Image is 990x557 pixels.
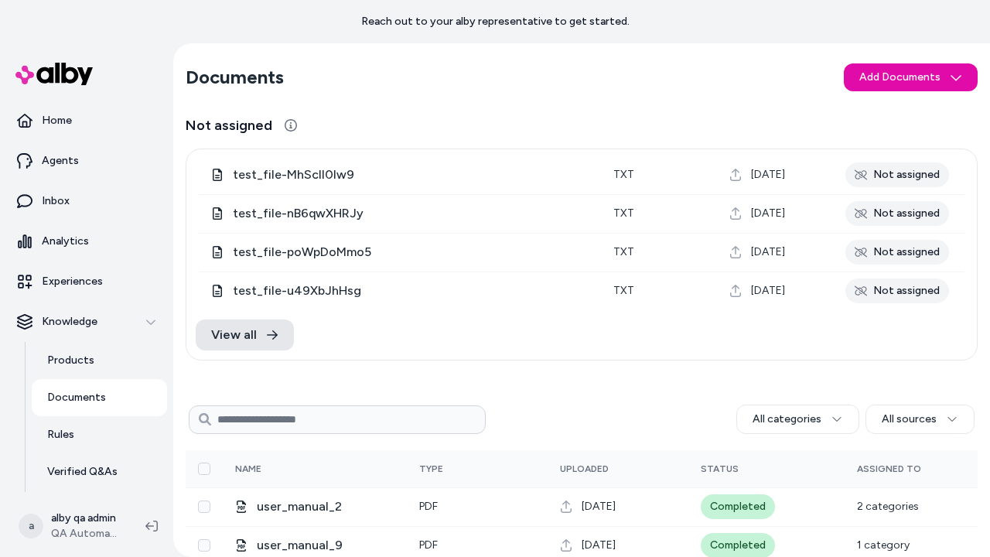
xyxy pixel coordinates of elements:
p: Products [47,353,94,368]
a: Home [6,102,167,139]
span: 1 category [857,538,910,552]
div: Not assigned [845,162,949,187]
span: Assigned To [857,463,921,474]
span: 2 categories [857,500,919,513]
div: test_file-MhScIl0Iw9.txt [211,166,589,184]
p: Documents [47,390,106,405]
a: Experiences [6,263,167,300]
button: All categories [736,405,859,434]
span: txt [613,284,634,297]
a: Inbox [6,183,167,220]
p: Home [42,113,72,128]
div: Completed [701,494,775,519]
span: [DATE] [582,499,616,514]
span: Not assigned [186,114,272,136]
a: Products [32,342,167,379]
span: test_file-nB6qwXHRJy [233,204,589,223]
a: Verified Q&As [32,453,167,490]
span: [DATE] [751,244,785,260]
button: All sources [865,405,975,434]
span: pdf [419,538,438,552]
span: Uploaded [560,463,609,474]
a: Analytics [6,223,167,260]
p: Experiences [42,274,103,289]
span: test_file-poWpDoMmo5 [233,243,589,261]
p: Knowledge [42,314,97,330]
div: Name [235,463,351,475]
span: test_file-MhScIl0Iw9 [233,166,589,184]
p: Analytics [42,234,89,249]
span: pdf [419,500,438,513]
span: [DATE] [751,167,785,183]
div: Not assigned [845,201,949,226]
div: Not assigned [845,278,949,303]
div: Not assigned [845,240,949,265]
p: Verified Q&As [47,464,118,480]
p: Reach out to your alby representative to get started. [361,14,630,29]
span: a [19,514,43,538]
a: View all [196,320,294,350]
p: Rules [47,427,74,443]
a: Rules [32,416,167,453]
span: [DATE] [751,206,785,221]
p: alby qa admin [51,511,121,526]
span: QA Automation 1 [51,526,121,542]
div: user_manual_2.pdf [235,497,394,516]
span: [DATE] [751,283,785,299]
img: alby Logo [15,63,93,85]
button: Select all [198,463,210,475]
div: test_file-u49XbJhHsg.txt [211,282,589,300]
p: Agents [42,153,79,169]
h2: Documents [186,65,284,90]
div: test_file-nB6qwXHRJy.txt [211,204,589,223]
div: test_file-poWpDoMmo5.txt [211,243,589,261]
button: aalby qa adminQA Automation 1 [9,501,133,551]
a: Agents [6,142,167,179]
span: All sources [882,412,937,427]
button: Select row [198,501,210,513]
span: test_file-u49XbJhHsg [233,282,589,300]
span: Status [701,463,739,474]
button: Add Documents [844,63,978,91]
span: Type [419,463,443,474]
button: Knowledge [6,303,167,340]
span: user_manual_9 [257,536,394,555]
span: View all [211,326,257,344]
div: user_manual_9.pdf [235,536,394,555]
span: txt [613,207,634,220]
span: txt [613,168,634,181]
p: Inbox [42,193,70,209]
span: All categories [753,412,821,427]
span: [DATE] [582,538,616,553]
a: Documents [32,379,167,416]
span: user_manual_2 [257,497,394,516]
button: Select row [198,539,210,552]
span: txt [613,245,634,258]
